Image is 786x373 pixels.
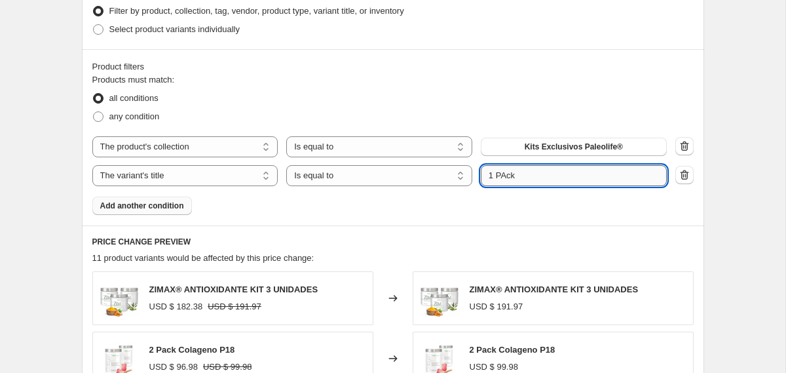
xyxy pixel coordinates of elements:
[109,93,159,103] span: all conditions
[109,111,160,121] span: any condition
[149,285,318,294] span: ZIMAX® ANTIOXIDANTE KIT 3 UNIDADES
[208,300,261,313] strike: USD $ 191.97
[92,237,694,247] h6: PRICE CHANGE PREVIEW
[92,60,694,73] div: Product filters
[100,279,139,318] img: pack_zimax_80x.png
[149,345,235,355] span: 2 Pack Colageno P18
[92,75,175,85] span: Products must match:
[92,197,192,215] button: Add another condition
[420,279,459,318] img: pack_zimax_80x.png
[481,138,667,156] button: Kits Exclusivos Paleolife®
[149,300,203,313] div: USD $ 182.38
[92,253,314,263] span: 11 product variants would be affected by this price change:
[470,345,555,355] span: 2 Pack Colageno P18
[100,201,184,211] span: Add another condition
[109,6,404,16] span: Filter by product, collection, tag, vendor, product type, variant title, or inventory
[525,142,623,152] span: Kits Exclusivos Paleolife®
[470,285,639,294] span: ZIMAX® ANTIOXIDANTE KIT 3 UNIDADES
[109,24,240,34] span: Select product variants individually
[470,300,523,313] div: USD $ 191.97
